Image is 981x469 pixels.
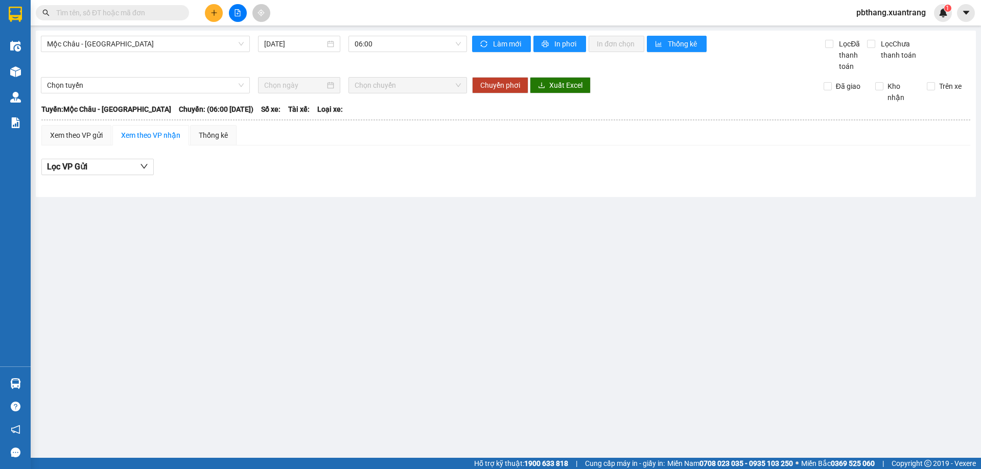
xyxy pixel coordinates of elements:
button: Chuyển phơi [472,77,528,93]
span: message [11,448,20,457]
span: Số xe: [261,104,281,115]
strong: 1900 633 818 [524,459,568,467]
button: caret-down [957,4,975,22]
span: question-circle [11,402,20,411]
button: In đơn chọn [589,36,644,52]
button: bar-chartThống kê [647,36,707,52]
span: Lọc Chưa thanh toán [877,38,929,61]
strong: 0708 023 035 - 0935 103 250 [699,459,793,467]
span: Cung cấp máy in - giấy in: [585,458,665,469]
div: Xem theo VP nhận [121,130,180,141]
span: | [576,458,577,469]
span: Thống kê [668,38,698,50]
button: printerIn phơi [533,36,586,52]
button: syncLàm mới [472,36,531,52]
span: Hỗ trợ kỹ thuật: [474,458,568,469]
img: warehouse-icon [10,378,21,389]
span: Làm mới [493,38,523,50]
button: file-add [229,4,247,22]
sup: 1 [944,5,951,12]
span: 1 [946,5,949,12]
img: warehouse-icon [10,92,21,103]
span: In phơi [554,38,578,50]
div: Xem theo VP gửi [50,130,103,141]
b: Tuyến: Mộc Châu - [GEOGRAPHIC_DATA] [41,105,171,113]
span: Chọn chuyến [355,78,461,93]
span: notification [11,425,20,434]
span: aim [258,9,265,16]
span: Đã giao [832,81,865,92]
button: Lọc VP Gửi [41,159,154,175]
span: | [882,458,884,469]
button: plus [205,4,223,22]
span: Chuyến: (06:00 [DATE]) [179,104,253,115]
span: Miền Bắc [801,458,875,469]
img: solution-icon [10,117,21,128]
span: Mộc Châu - Mỹ Đình [47,36,244,52]
span: caret-down [962,8,971,17]
img: icon-new-feature [939,8,948,17]
span: search [42,9,50,16]
span: Kho nhận [883,81,919,103]
input: Tìm tên, số ĐT hoặc mã đơn [56,7,177,18]
span: plus [211,9,218,16]
span: pbthang.xuantrang [848,6,934,19]
span: bar-chart [655,40,664,48]
input: Chọn ngày [264,80,325,91]
span: Chọn tuyến [47,78,244,93]
span: file-add [234,9,241,16]
span: Lọc VP Gửi [47,160,87,173]
span: down [140,162,148,170]
span: ⚪️ [796,461,799,465]
span: printer [542,40,550,48]
span: copyright [924,460,931,467]
strong: 0369 525 060 [831,459,875,467]
img: warehouse-icon [10,41,21,52]
div: Thống kê [199,130,228,141]
img: logo-vxr [9,7,22,22]
span: Loại xe: [317,104,343,115]
span: Trên xe [935,81,966,92]
span: Miền Nam [667,458,793,469]
button: downloadXuất Excel [530,77,591,93]
input: 14/09/2025 [264,38,325,50]
button: aim [252,4,270,22]
span: Tài xế: [288,104,310,115]
img: warehouse-icon [10,66,21,77]
span: 06:00 [355,36,461,52]
span: sync [480,40,489,48]
span: Lọc Đã thanh toán [835,38,867,72]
